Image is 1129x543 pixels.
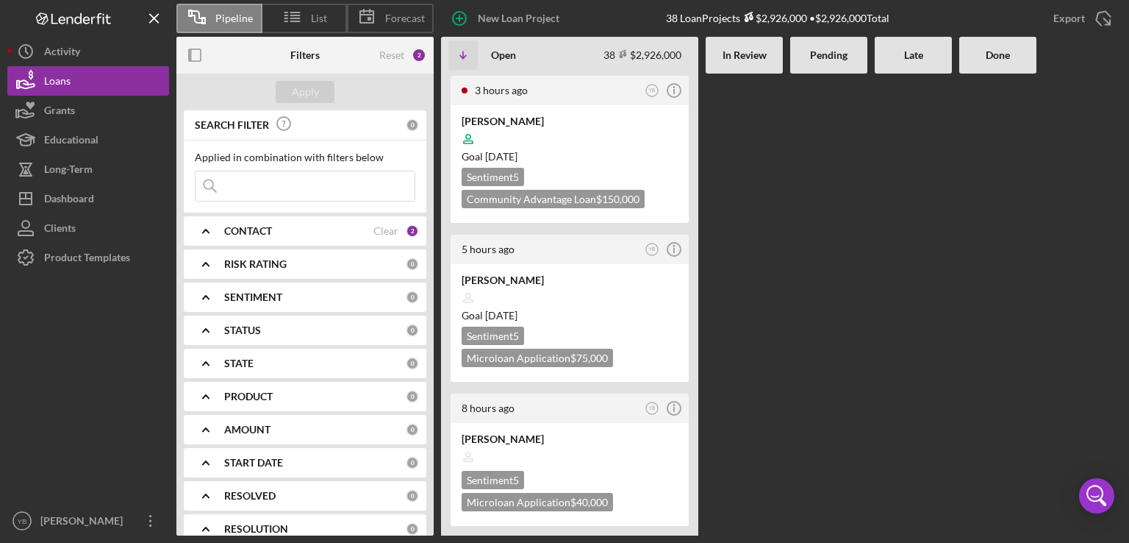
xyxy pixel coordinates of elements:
[462,432,678,447] div: [PERSON_NAME]
[224,291,282,303] b: SENTIMENT
[412,48,426,63] div: 2
[44,37,80,70] div: Activity
[485,309,517,322] time: 10/18/2025
[44,96,75,129] div: Grants
[462,349,613,367] div: Microloan Application $75,000
[195,119,269,131] b: SEARCH FILTER
[642,81,662,101] button: YB
[485,150,517,163] time: 10/03/2025
[37,506,132,539] div: [PERSON_NAME]
[462,114,678,129] div: [PERSON_NAME]
[448,74,691,225] a: 3 hours agoYB[PERSON_NAME]Goal [DATE]Sentiment5Community Advantage Loan$150,000
[810,49,847,61] b: Pending
[224,391,273,402] b: PRODUCT
[649,88,656,93] text: YB
[462,243,515,255] time: 2025-08-19 17:24
[224,523,288,535] b: RESOLUTION
[224,258,287,270] b: RISK RATING
[462,402,515,414] time: 2025-08-19 14:36
[649,405,656,411] text: YB
[7,184,169,213] button: Dashboard
[7,125,169,155] button: Educational
[7,506,169,536] button: YB[PERSON_NAME]
[7,96,169,125] button: Grants
[195,152,415,163] div: Applied in combination with filters below
[462,168,524,186] div: Sentiment 5
[224,358,254,369] b: STATE
[406,489,419,503] div: 0
[986,49,1010,61] b: Done
[224,490,276,502] b: RESOLVED
[1079,478,1114,514] div: Open Intercom Messenger
[462,471,524,489] div: Sentiment 5
[224,225,272,237] b: CONTACT
[462,493,613,511] div: Microloan Application $40,000
[666,12,889,24] div: 38 Loan Projects • $2,926,000 Total
[462,190,645,208] div: Community Advantage Loan $150,000
[642,240,662,260] button: YB
[224,424,270,436] b: AMOUNT
[1039,4,1122,33] button: Export
[478,4,559,33] div: New Loan Project
[373,225,398,237] div: Clear
[603,49,681,61] div: 38 $2,926,000
[7,37,169,66] button: Activity
[462,327,524,345] div: Sentiment 5
[406,522,419,536] div: 0
[44,155,93,188] div: Long-Term
[44,66,71,99] div: Loans
[379,49,404,61] div: Reset
[406,423,419,436] div: 0
[723,49,767,61] b: In Review
[406,324,419,337] div: 0
[385,13,425,24] span: Forecast
[406,118,419,132] div: 0
[406,258,419,271] div: 0
[7,243,169,272] button: Product Templates
[1053,4,1085,33] div: Export
[406,357,419,370] div: 0
[44,125,98,158] div: Educational
[462,309,517,322] span: Goal
[292,81,319,103] div: Apply
[462,150,517,163] span: Goal
[18,517,27,525] text: YB
[740,12,807,24] div: $2,926,000
[406,456,419,469] div: 0
[7,66,169,96] button: Loans
[406,224,419,238] div: 2
[642,399,662,419] button: YB
[448,233,691,384] a: 5 hours agoYB[PERSON_NAME]Goal [DATE]Sentiment5Microloan Application$75,000
[224,457,283,469] b: START DATE
[215,13,253,24] span: Pipeline
[904,49,923,61] b: Late
[406,390,419,403] div: 0
[290,49,320,61] b: Filters
[311,13,327,24] span: List
[276,81,334,103] button: Apply
[7,155,169,184] button: Long-Term
[224,324,261,336] b: STATUS
[475,84,528,96] time: 2025-08-19 19:31
[44,184,94,217] div: Dashboard
[406,291,419,304] div: 0
[491,49,516,61] b: Open
[7,213,169,243] button: Clients
[44,213,76,246] div: Clients
[462,273,678,288] div: [PERSON_NAME]
[44,243,130,276] div: Product Templates
[448,391,691,528] a: 8 hours agoYB[PERSON_NAME]Sentiment5Microloan Application$40,000
[649,246,656,252] text: YB
[441,4,574,33] button: New Loan Project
